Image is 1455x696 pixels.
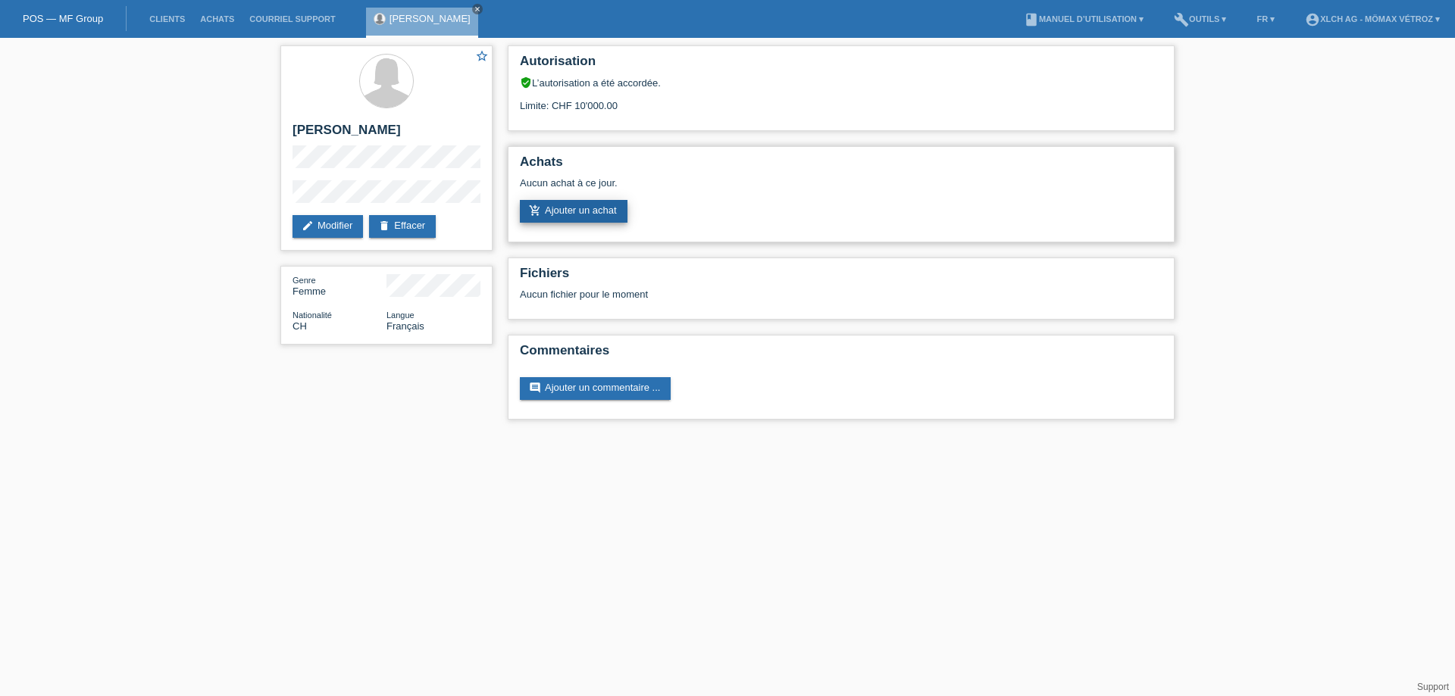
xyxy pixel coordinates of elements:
h2: Autorisation [520,54,1162,76]
a: buildOutils ▾ [1166,14,1234,23]
a: Achats [192,14,242,23]
a: POS — MF Group [23,13,103,24]
i: comment [529,382,541,394]
div: Limite: CHF 10'000.00 [520,89,1162,111]
span: Suisse [293,320,307,332]
i: edit [302,220,314,232]
span: Nationalité [293,311,332,320]
div: L’autorisation a été accordée. [520,76,1162,89]
a: Clients [142,14,192,23]
a: commentAjouter un commentaire ... [520,377,671,400]
a: star_border [475,49,489,65]
a: bookManuel d’utilisation ▾ [1016,14,1151,23]
a: FR ▾ [1250,14,1283,23]
a: Courriel Support [242,14,343,23]
i: verified_user [520,76,532,89]
h2: Fichiers [520,266,1162,289]
i: add_shopping_cart [529,204,541,217]
div: Femme [293,274,386,297]
h2: [PERSON_NAME] [293,123,480,145]
span: Français [386,320,424,332]
a: add_shopping_cartAjouter un achat [520,200,627,223]
h2: Commentaires [520,343,1162,366]
i: account_circle [1305,12,1320,27]
i: build [1174,12,1189,27]
span: Langue [386,311,415,320]
a: deleteEffacer [369,215,436,238]
i: star_border [475,49,489,63]
i: delete [378,220,390,232]
span: Genre [293,276,316,285]
h2: Achats [520,154,1162,177]
i: close [474,5,481,13]
i: book [1024,12,1039,27]
div: Aucun fichier pour le moment [520,289,983,300]
a: editModifier [293,215,363,238]
a: [PERSON_NAME] [390,13,471,24]
a: close [472,4,483,14]
a: account_circleXLCH AG - Mömax Vétroz ▾ [1297,14,1447,23]
div: Aucun achat à ce jour. [520,177,1162,200]
a: Support [1417,682,1449,692]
